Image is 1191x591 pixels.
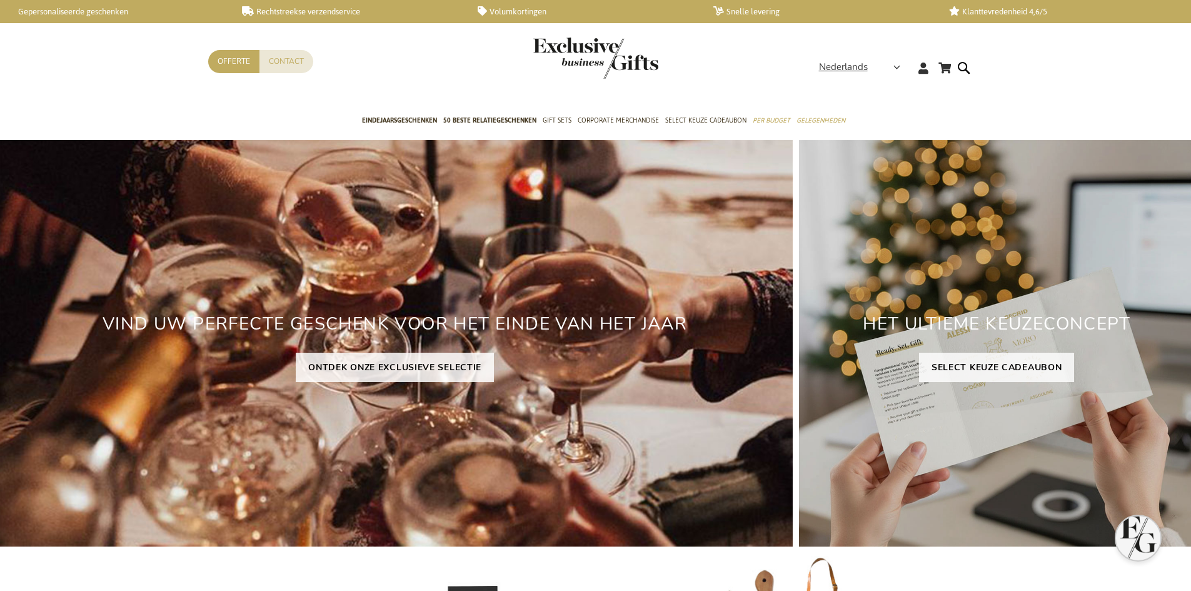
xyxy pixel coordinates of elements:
a: 50 beste relatiegeschenken [443,106,536,137]
span: Per Budget [753,114,790,127]
a: Gepersonaliseerde geschenken [6,6,222,17]
span: 50 beste relatiegeschenken [443,114,536,127]
a: Gift Sets [543,106,571,137]
span: Eindejaarsgeschenken [362,114,437,127]
a: Contact [259,50,313,73]
img: Exclusive Business gifts logo [533,38,658,79]
a: Snelle levering [713,6,929,17]
a: Offerte [208,50,259,73]
span: Select Keuze Cadeaubon [665,114,746,127]
a: Corporate Merchandise [578,106,659,137]
a: Klanttevredenheid 4,6/5 [949,6,1165,17]
a: store logo [533,38,596,79]
a: Per Budget [753,106,790,137]
span: Corporate Merchandise [578,114,659,127]
div: Nederlands [819,60,908,74]
a: Volumkortingen [478,6,693,17]
span: Gift Sets [543,114,571,127]
a: Eindejaarsgeschenken [362,106,437,137]
a: ONTDEK ONZE EXCLUSIEVE SELECTIE [296,353,494,382]
a: Gelegenheden [797,106,845,137]
a: Rechtstreekse verzendservice [242,6,458,17]
span: Nederlands [819,60,868,74]
a: SELECT KEUZE CADEAUBON [919,353,1074,382]
span: Gelegenheden [797,114,845,127]
a: Select Keuze Cadeaubon [665,106,746,137]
